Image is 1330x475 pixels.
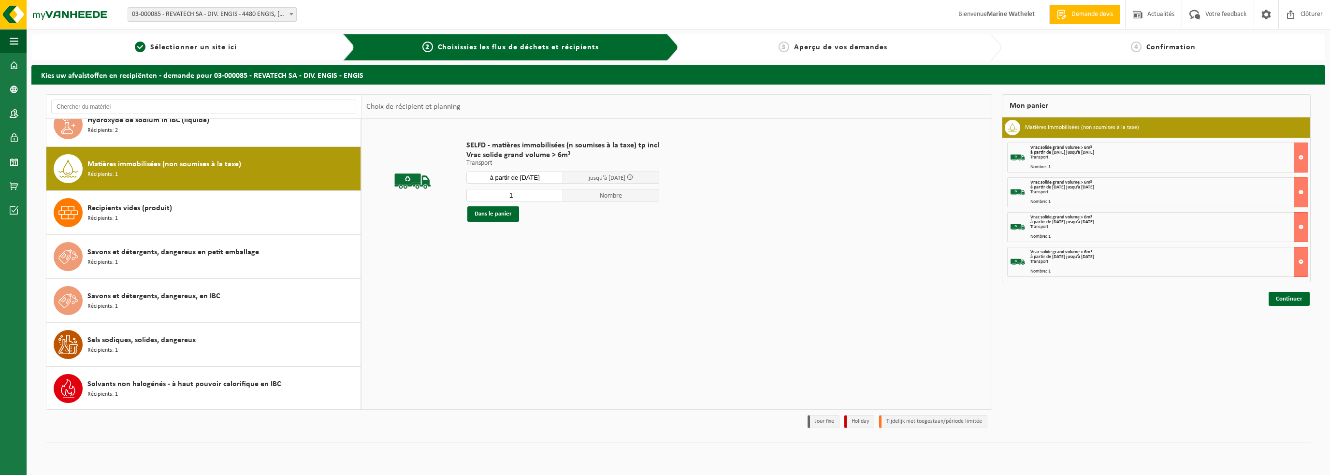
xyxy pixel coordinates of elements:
strong: Marine Wathelet [987,11,1035,18]
li: Tijdelijk niet toegestaan/période limitée [879,415,987,428]
span: Choisissiez les flux de déchets et récipients [438,43,599,51]
span: Vrac solide grand volume > 6m³ [1030,145,1092,150]
button: Savons et détergents, dangereux en petit emballage Récipients: 1 [46,235,361,279]
strong: à partir de [DATE] jusqu'à [DATE] [1030,219,1094,225]
h3: Matières immobilisées (non soumises à la taxe) [1025,120,1139,135]
span: Récipients: 1 [87,170,118,179]
button: Matières immobilisées (non soumises à la taxe) Récipients: 1 [46,147,361,191]
span: 3 [779,42,789,52]
div: Nombre: 1 [1030,200,1308,204]
span: Récipients: 1 [87,390,118,399]
span: Confirmation [1146,43,1196,51]
span: 1 [135,42,145,52]
a: Continuer [1269,292,1310,306]
span: 03-000085 - REVATECH SA - DIV. ENGIS - 4480 ENGIS, RUE DU PARC INDUSTRIEL 2 [128,7,297,22]
span: Solvants non halogénés - à haut pouvoir calorifique en IBC [87,378,281,390]
div: Transport [1030,225,1308,230]
span: Demande devis [1069,10,1115,19]
div: Transport [1030,259,1308,264]
span: Vrac solide grand volume > 6m³ [1030,180,1092,185]
span: Aperçu de vos demandes [794,43,887,51]
span: Nombre [563,189,660,202]
button: Recipients vides (produit) Récipients: 1 [46,191,361,235]
div: Nombre: 1 [1030,269,1308,274]
span: Savons et détergents, dangereux en petit emballage [87,246,259,258]
p: Transport [466,160,659,167]
span: Sels sodiques, solides, dangereux [87,334,196,346]
div: Transport [1030,155,1308,160]
button: Hydroxyde de sodium in IBC (liquide) Récipients: 2 [46,103,361,147]
span: jusqu'à [DATE] [589,175,625,181]
span: Hydroxyde de sodium in IBC (liquide) [87,115,209,126]
span: Savons et détergents, dangereux, en IBC [87,290,220,302]
div: Mon panier [1002,94,1311,117]
span: Récipients: 1 [87,258,118,267]
a: 1Sélectionner un site ici [36,42,335,53]
li: Jour fixe [808,415,839,428]
span: Récipients: 2 [87,126,118,135]
span: Vrac solide grand volume > 6m³ [1030,249,1092,255]
a: Demande devis [1049,5,1120,24]
button: Sels sodiques, solides, dangereux Récipients: 1 [46,323,361,367]
button: Solvants non halogénés - à haut pouvoir calorifique en IBC Récipients: 1 [46,367,361,410]
span: SELFD - matières immobilisées (n soumises à la taxe) tp incl [466,141,659,150]
span: Récipients: 1 [87,346,118,355]
div: Choix de récipient et planning [361,95,465,119]
strong: à partir de [DATE] jusqu'à [DATE] [1030,150,1094,155]
span: 4 [1131,42,1142,52]
div: Transport [1030,190,1308,195]
span: Vrac solide grand volume > 6m³ [1030,215,1092,220]
input: Chercher du matériel [51,100,356,114]
input: Sélectionnez date [466,172,563,184]
li: Holiday [844,415,874,428]
span: Sélectionner un site ici [150,43,237,51]
div: Nombre: 1 [1030,165,1308,170]
strong: à partir de [DATE] jusqu'à [DATE] [1030,185,1094,190]
span: 03-000085 - REVATECH SA - DIV. ENGIS - 4480 ENGIS, RUE DU PARC INDUSTRIEL 2 [128,8,296,21]
h2: Kies uw afvalstoffen en recipiënten - demande pour 03-000085 - REVATECH SA - DIV. ENGIS - ENGIS [31,65,1325,84]
button: Savons et détergents, dangereux, en IBC Récipients: 1 [46,279,361,323]
div: Nombre: 1 [1030,234,1308,239]
strong: à partir de [DATE] jusqu'à [DATE] [1030,254,1094,259]
span: Récipients: 1 [87,302,118,311]
button: Dans le panier [467,206,519,222]
span: Vrac solide grand volume > 6m³ [466,150,659,160]
span: 2 [422,42,433,52]
span: Récipients: 1 [87,214,118,223]
span: Recipients vides (produit) [87,202,172,214]
span: Matières immobilisées (non soumises à la taxe) [87,158,241,170]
